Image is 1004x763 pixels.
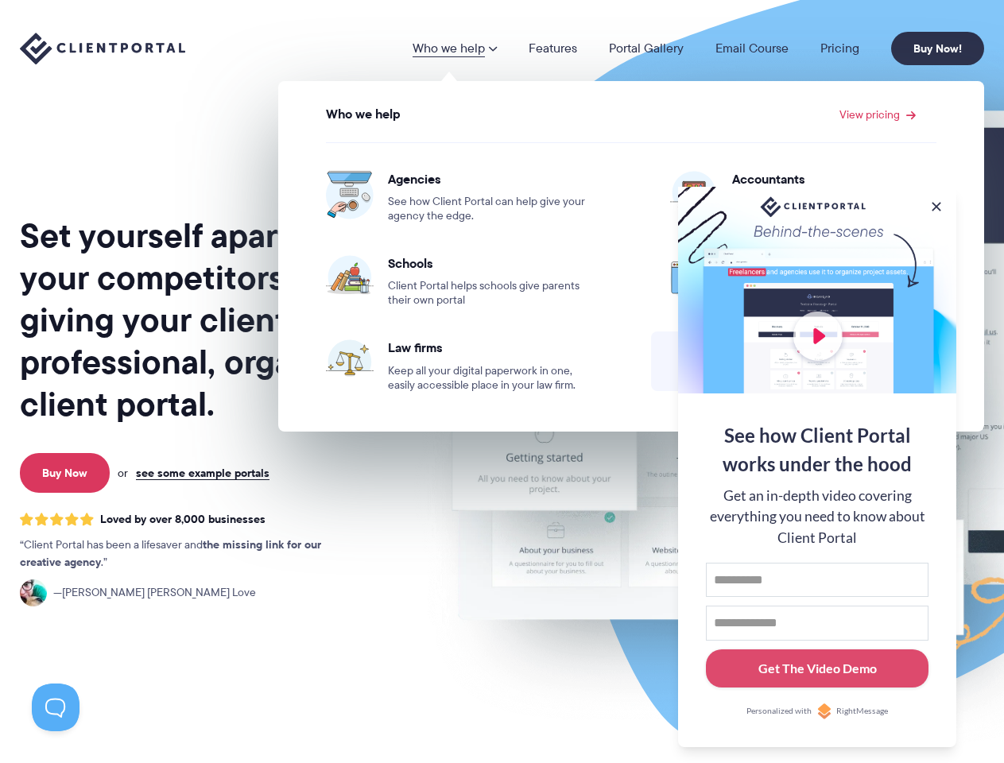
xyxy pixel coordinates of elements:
[715,42,789,55] a: Email Course
[20,536,354,571] p: Client Portal has been a lifesaver and .
[388,171,592,187] span: Agencies
[326,107,401,122] span: Who we help
[891,32,984,65] a: Buy Now!
[388,255,592,271] span: Schools
[651,331,956,391] a: See all our use cases
[388,195,592,223] span: See how Client Portal can help give your agency the edge.
[388,339,592,355] span: Law firms
[53,584,256,602] span: [PERSON_NAME] [PERSON_NAME] Love
[32,684,79,731] iframe: Toggle Customer Support
[609,42,684,55] a: Portal Gallery
[20,215,405,425] h1: Set yourself apart from your competitors by giving your clients a professional, organized client ...
[100,513,266,526] span: Loved by over 8,000 businesses
[732,171,936,187] span: Accountants
[278,81,984,432] ul: Who we help
[820,42,859,55] a: Pricing
[287,127,975,409] ul: View pricing
[388,279,592,308] span: Client Portal helps schools give parents their own portal
[836,705,888,718] span: RightMessage
[20,536,321,571] strong: the missing link for our creative agency
[706,421,928,478] div: See how Client Portal works under the hood
[706,703,928,719] a: Personalized withRightMessage
[413,42,497,55] a: Who we help
[746,705,812,718] span: Personalized with
[706,649,928,688] button: Get The Video Demo
[529,42,577,55] a: Features
[388,364,592,393] span: Keep all your digital paperwork in one, easily accessible place in your law firm.
[758,659,877,678] div: Get The Video Demo
[136,466,269,480] a: see some example portals
[20,453,110,493] a: Buy Now
[816,703,832,719] img: Personalized with RightMessage
[118,466,128,480] span: or
[839,109,916,120] a: View pricing
[706,486,928,548] div: Get an in-depth video covering everything you need to know about Client Portal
